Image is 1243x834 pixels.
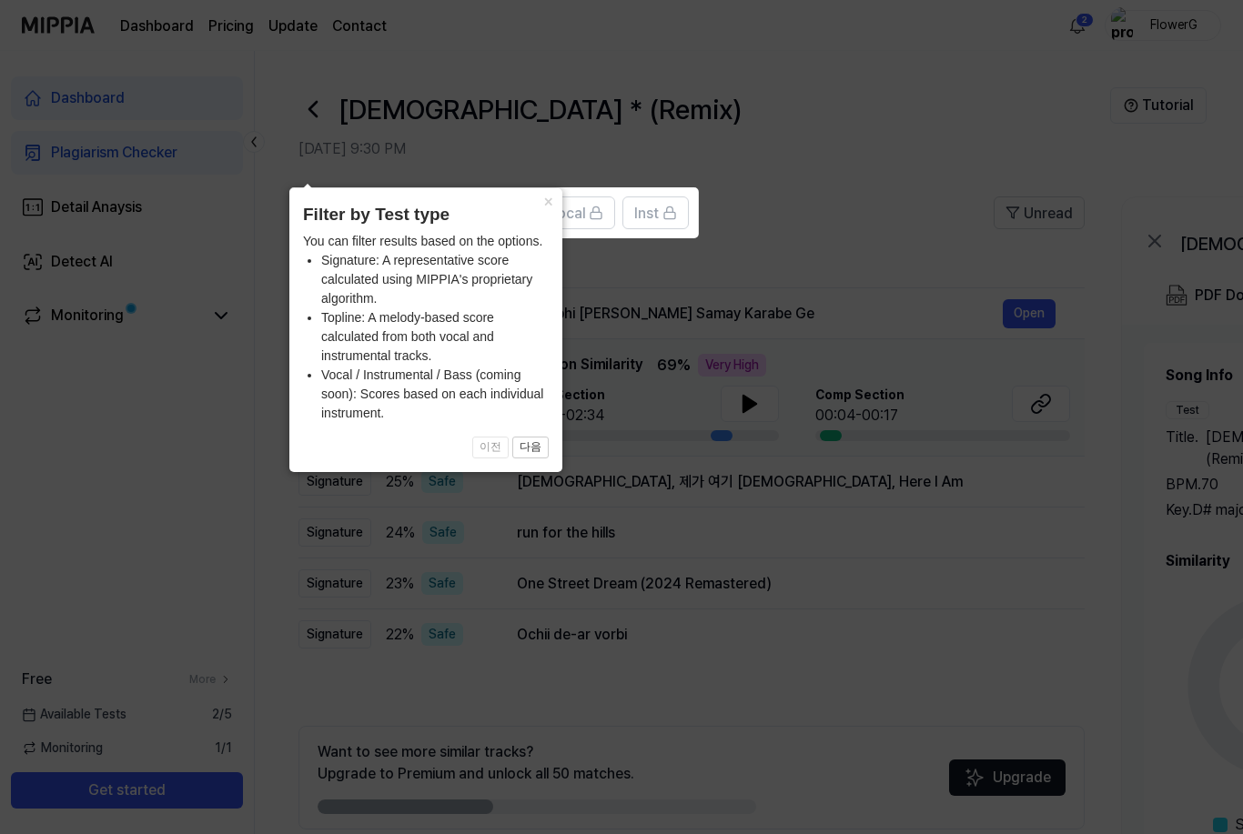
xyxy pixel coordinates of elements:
[512,437,549,458] button: 다음
[634,203,659,225] span: Inst
[533,188,562,214] button: Close
[321,366,549,423] li: Vocal / Instrumental / Bass (coming soon): Scores based on each individual instrument.
[622,196,689,229] button: Inst
[321,251,549,308] li: Signature: A representative score calculated using MIPPIA's proprietary algorithm.
[321,308,549,366] li: Topline: A melody-based score calculated from both vocal and instrumental tracks.
[537,196,615,229] button: Vocal
[303,202,549,228] header: Filter by Test type
[303,232,549,423] div: You can filter results based on the options.
[549,203,585,225] span: Vocal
